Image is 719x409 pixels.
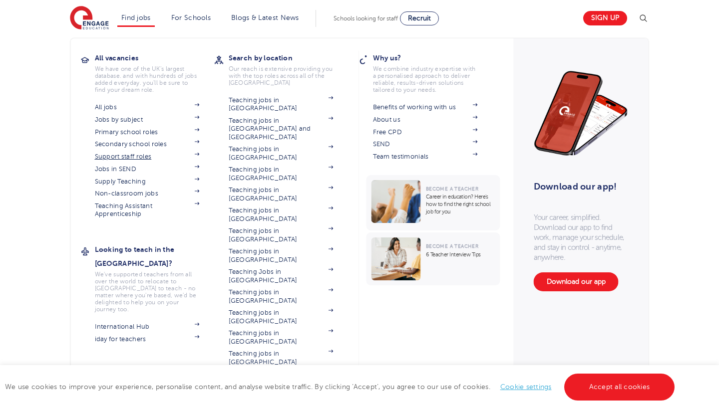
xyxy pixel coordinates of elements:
[334,15,398,22] span: Schools looking for staff
[534,272,619,291] a: Download our app
[95,242,215,270] h3: Looking to teach in the [GEOGRAPHIC_DATA]?
[5,383,677,391] span: We use cookies to improve your experience, personalise content, and analyse website traffic. By c...
[229,350,334,366] a: Teaching jobs in [GEOGRAPHIC_DATA]
[366,175,503,230] a: Become a TeacherCareer in education? Here’s how to find the right school job for you
[95,51,215,65] h3: All vacancies
[564,374,675,401] a: Accept all cookies
[373,51,493,65] h3: Why us?
[229,51,349,65] h3: Search by location
[229,247,334,264] a: Teaching jobs in [GEOGRAPHIC_DATA]
[95,153,200,161] a: Support staff roles
[229,186,334,203] a: Teaching jobs in [GEOGRAPHIC_DATA]
[229,51,349,86] a: Search by locationOur reach is extensive providing you with the top roles across all of the [GEOG...
[373,65,478,93] p: We combine industry expertise with a personalised approach to deliver reliable, results-driven so...
[95,202,200,218] a: Teaching Assistant Apprenticeship
[95,116,200,124] a: Jobs by subject
[95,242,215,313] a: Looking to teach in the [GEOGRAPHIC_DATA]?We've supported teachers from all over the world to rel...
[229,288,334,305] a: Teaching jobs in [GEOGRAPHIC_DATA]
[95,140,200,148] a: Secondary school roles
[426,186,478,192] span: Become a Teacher
[95,165,200,173] a: Jobs in SEND
[95,190,200,198] a: Non-classroom jobs
[229,145,334,162] a: Teaching jobs in [GEOGRAPHIC_DATA]
[95,271,200,313] p: We've supported teachers from all over the world to relocate to [GEOGRAPHIC_DATA] to teach - no m...
[95,65,200,93] p: We have one of the UK's largest database. and with hundreds of jobs added everyday. you'll be sur...
[229,117,334,141] a: Teaching jobs in [GEOGRAPHIC_DATA] and [GEOGRAPHIC_DATA]
[500,383,552,391] a: Cookie settings
[229,96,334,113] a: Teaching jobs in [GEOGRAPHIC_DATA]
[373,140,478,148] a: SEND
[95,178,200,186] a: Supply Teaching
[229,166,334,182] a: Teaching jobs in [GEOGRAPHIC_DATA]
[229,65,334,86] p: Our reach is extensive providing you with the top roles across all of the [GEOGRAPHIC_DATA]
[408,14,431,22] span: Recruit
[121,14,151,21] a: Find jobs
[373,103,478,111] a: Benefits of working with us
[171,14,211,21] a: For Schools
[229,329,334,346] a: Teaching jobs in [GEOGRAPHIC_DATA]
[426,193,495,215] p: Career in education? Here’s how to find the right school job for you
[70,6,109,31] img: Engage Education
[229,206,334,223] a: Teaching jobs in [GEOGRAPHIC_DATA]
[95,323,200,331] a: International Hub
[373,128,478,136] a: Free CPD
[95,103,200,111] a: All jobs
[95,128,200,136] a: Primary school roles
[373,51,493,93] a: Why us?We combine industry expertise with a personalised approach to deliver reliable, results-dr...
[534,212,629,262] p: Your career, simplified. Download our app to find work, manage your schedule, and stay in control...
[95,51,215,93] a: All vacanciesWe have one of the UK's largest database. and with hundreds of jobs added everyday. ...
[534,176,624,198] h3: Download our app!
[229,309,334,325] a: Teaching jobs in [GEOGRAPHIC_DATA]
[426,251,495,258] p: 6 Teacher Interview Tips
[373,116,478,124] a: About us
[95,335,200,343] a: iday for teachers
[229,227,334,243] a: Teaching jobs in [GEOGRAPHIC_DATA]
[366,232,503,285] a: Become a Teacher6 Teacher Interview Tips
[231,14,299,21] a: Blogs & Latest News
[229,268,334,284] a: Teaching Jobs in [GEOGRAPHIC_DATA]
[426,243,478,249] span: Become a Teacher
[400,11,439,25] a: Recruit
[373,153,478,161] a: Team testimonials
[583,11,627,25] a: Sign up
